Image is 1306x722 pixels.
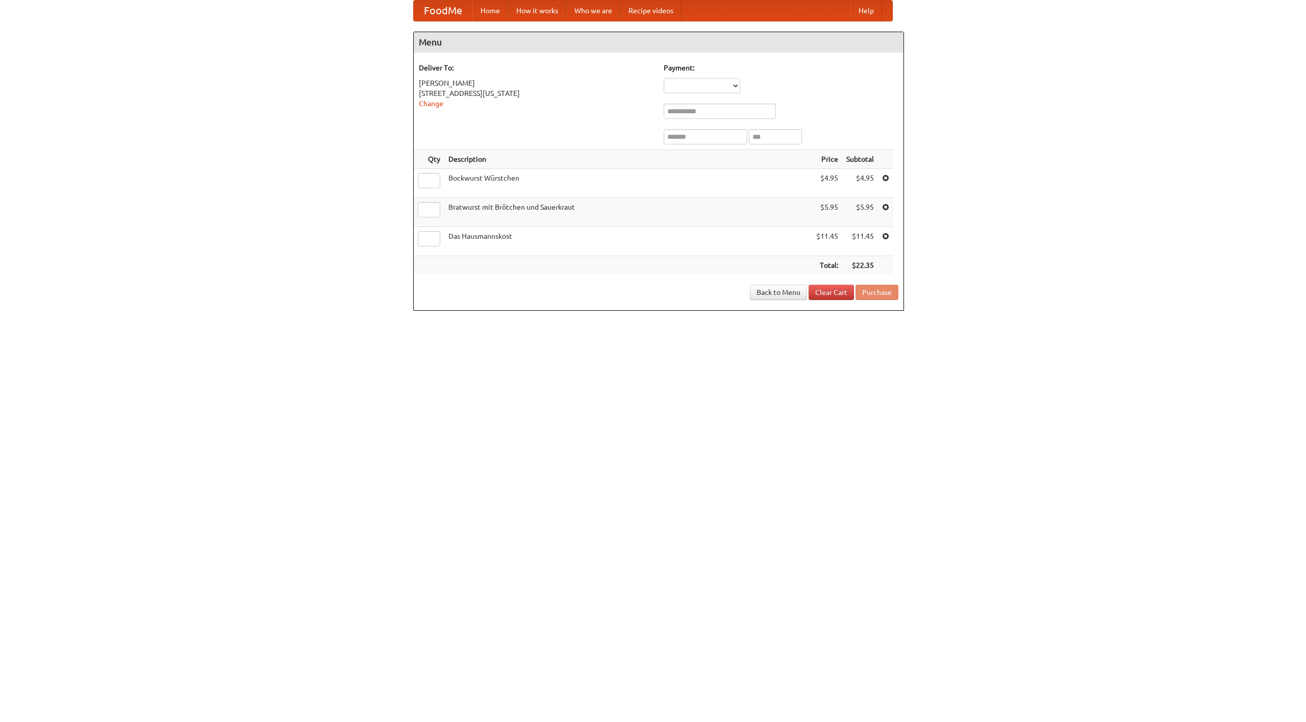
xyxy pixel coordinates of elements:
[508,1,566,21] a: How it works
[444,227,812,256] td: Das Hausmannskost
[812,227,842,256] td: $11.45
[842,169,878,198] td: $4.95
[444,169,812,198] td: Bockwurst Würstchen
[414,32,903,53] h4: Menu
[419,88,654,98] div: [STREET_ADDRESS][US_STATE]
[809,285,854,300] a: Clear Cart
[842,198,878,227] td: $5.95
[566,1,620,21] a: Who we are
[812,150,842,169] th: Price
[812,169,842,198] td: $4.95
[850,1,882,21] a: Help
[750,285,807,300] a: Back to Menu
[842,150,878,169] th: Subtotal
[664,63,898,73] h5: Payment:
[414,1,472,21] a: FoodMe
[812,198,842,227] td: $5.95
[812,256,842,275] th: Total:
[842,256,878,275] th: $22.35
[842,227,878,256] td: $11.45
[419,99,443,108] a: Change
[620,1,682,21] a: Recipe videos
[444,198,812,227] td: Bratwurst mit Brötchen und Sauerkraut
[444,150,812,169] th: Description
[856,285,898,300] button: Purchase
[472,1,508,21] a: Home
[419,78,654,88] div: [PERSON_NAME]
[419,63,654,73] h5: Deliver To:
[414,150,444,169] th: Qty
